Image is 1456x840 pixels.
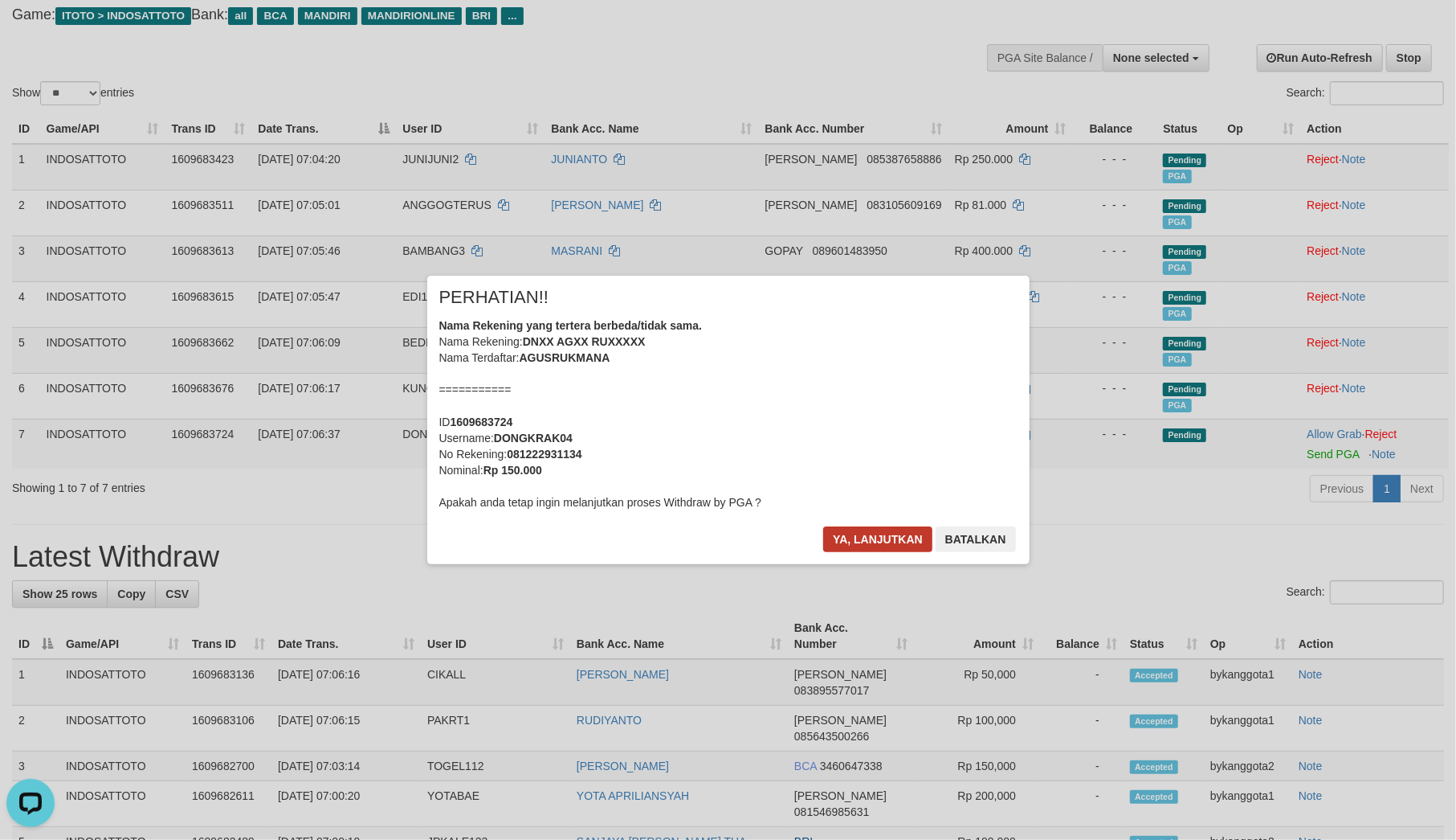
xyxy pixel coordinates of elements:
[823,527,932,552] button: Ya, lanjutkan
[523,335,646,348] b: DNXX AGXX RUXXXXX
[936,527,1016,552] button: Batalkan
[451,416,513,428] b: 1609683724
[507,448,581,461] b: 081222931134
[6,6,55,55] button: Open LiveChat chat widget
[520,351,610,364] b: AGUSRUKMANA
[439,319,703,332] b: Nama Rekening yang tertera berbeda/tidak sama.
[439,289,549,305] span: PERHATIAN!!
[483,464,542,477] b: Rp 150.000
[439,318,1018,510] div: Nama Rekening: Nama Terdaftar: =========== ID Username: No Rekening: Nominal: Apakah anda tetap i...
[494,432,573,445] b: DONGKRAK04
